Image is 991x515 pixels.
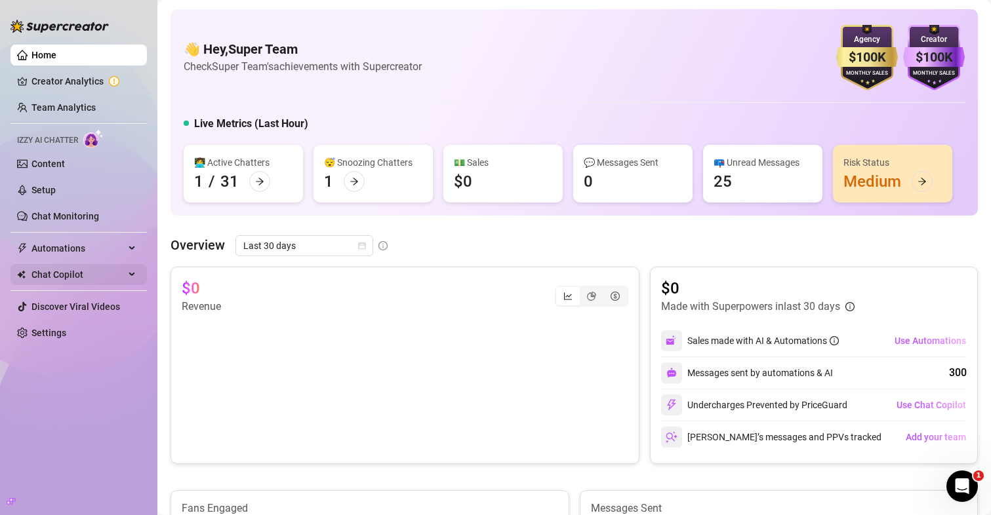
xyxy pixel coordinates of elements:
[31,159,65,169] a: Content
[687,334,839,348] div: Sales made with AI & Automations
[973,470,984,481] span: 1
[903,33,965,46] div: Creator
[903,69,965,78] div: Monthly Sales
[358,242,366,250] span: calendar
[194,155,293,170] div: 👩‍💻 Active Chatters
[454,171,472,192] div: $0
[17,270,26,279] img: Chat Copilot
[31,102,96,113] a: Team Analytics
[584,155,682,170] div: 💬 Messages Sent
[31,301,120,312] a: Discover Viral Videos
[350,177,359,186] span: arrow-right
[220,171,239,192] div: 31
[894,330,967,351] button: Use Automations
[584,171,593,192] div: 0
[906,432,966,442] span: Add your team
[830,336,839,345] span: info-circle
[666,368,677,378] img: svg%3e
[714,171,732,192] div: 25
[194,171,203,192] div: 1
[845,302,855,311] span: info-circle
[895,335,966,346] span: Use Automations
[836,25,898,90] img: gold-badge-CigiZidd.svg
[17,134,78,147] span: Izzy AI Chatter
[666,431,678,443] img: svg%3e
[918,177,927,186] span: arrow-right
[17,243,28,254] span: thunderbolt
[714,155,812,170] div: 📪 Unread Messages
[949,365,967,381] div: 300
[611,292,620,301] span: dollar-circle
[661,299,840,315] article: Made with Superpowers in last 30 days
[905,427,967,448] button: Add your team
[182,299,221,315] article: Revenue
[182,278,200,299] article: $0
[7,497,16,506] span: build
[31,328,66,338] a: Settings
[243,236,365,256] span: Last 30 days
[324,155,422,170] div: 😴 Snoozing Chatters
[31,211,99,221] a: Chat Monitoring
[454,155,552,170] div: 💵 Sales
[184,58,422,75] article: Check Super Team's achievements with Supercreator
[194,116,308,132] h5: Live Metrics (Last Hour)
[666,399,678,411] img: svg%3e
[661,362,833,383] div: Messages sent by automations & AI
[31,71,136,92] a: Creator Analytics exclamation-circle
[836,69,898,78] div: Monthly Sales
[10,20,109,33] img: logo-BBDzfeDw.svg
[661,427,881,448] div: [PERSON_NAME]’s messages and PPVs tracked
[843,155,942,170] div: Risk Status
[896,394,967,415] button: Use Chat Copilot
[171,235,225,255] article: Overview
[31,185,56,195] a: Setup
[31,264,125,285] span: Chat Copilot
[184,40,422,58] h4: 👋 Hey, Super Team
[661,394,847,415] div: Undercharges Prevented by PriceGuard
[946,470,978,502] iframe: Intercom live chat
[587,292,596,301] span: pie-chart
[324,171,333,192] div: 1
[555,286,628,307] div: segmented control
[836,33,898,46] div: Agency
[378,241,388,250] span: info-circle
[661,278,855,299] article: $0
[255,177,264,186] span: arrow-right
[83,129,104,148] img: AI Chatter
[897,400,966,410] span: Use Chat Copilot
[666,335,678,347] img: svg%3e
[563,292,573,301] span: line-chart
[903,25,965,90] img: purple-badge-B9DA21FR.svg
[836,47,898,67] div: $100K
[903,47,965,67] div: $100K
[31,238,125,259] span: Automations
[31,50,56,60] a: Home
